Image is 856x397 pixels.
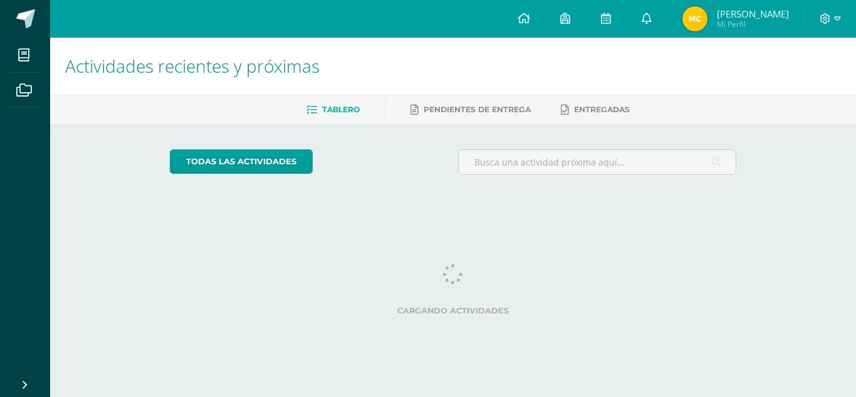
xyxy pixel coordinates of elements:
[717,8,789,20] span: [PERSON_NAME]
[682,6,707,31] img: 145fe163083222a8e038794b262f4288.png
[170,306,737,315] label: Cargando actividades
[410,100,531,120] a: Pendientes de entrega
[459,150,736,174] input: Busca una actividad próxima aquí...
[574,105,630,114] span: Entregadas
[561,100,630,120] a: Entregadas
[322,105,360,114] span: Tablero
[306,100,360,120] a: Tablero
[424,105,531,114] span: Pendientes de entrega
[170,149,313,174] a: todas las Actividades
[65,54,320,78] span: Actividades recientes y próximas
[717,19,789,29] span: Mi Perfil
